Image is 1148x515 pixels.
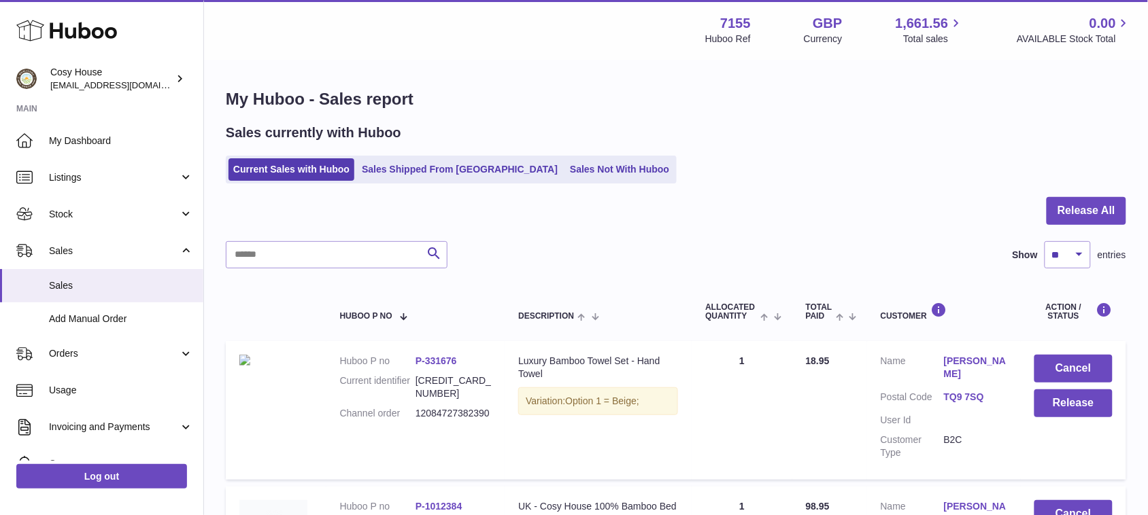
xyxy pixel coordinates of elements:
strong: 7155 [720,14,751,33]
span: Total paid [806,303,832,321]
span: Sales [49,245,179,257]
h2: Sales currently with Huboo [226,124,401,142]
dd: [CREDIT_CARD_NUMBER] [416,374,491,400]
dt: User Id [881,414,944,427]
span: Usage [49,384,193,397]
div: Luxury Bamboo Towel Set - Hand Towel [518,355,678,380]
span: Cases [49,457,193,470]
span: 0.00 [1090,14,1116,33]
dt: Customer Type [881,433,944,459]
a: 0.00 AVAILABLE Stock Total [1017,14,1132,46]
a: Current Sales with Huboo [229,158,354,181]
dt: Channel order [340,407,416,420]
a: Sales Not With Huboo [565,158,674,181]
div: Action / Status [1034,302,1113,321]
span: Total sales [903,33,964,46]
span: Invoicing and Payments [49,421,179,433]
span: Option 1 = Beige; [565,395,639,406]
span: Add Manual Order [49,313,193,325]
dt: Huboo P no [340,500,416,513]
img: Aqua_20Towel.jpg [239,355,250,366]
span: entries [1098,249,1126,262]
h1: My Huboo - Sales report [226,88,1126,110]
span: ALLOCATED Quantity [705,303,757,321]
div: Variation: [518,387,678,415]
dt: Postal Code [881,391,944,407]
div: Huboo Ref [705,33,751,46]
span: [EMAIL_ADDRESS][DOMAIN_NAME] [50,79,200,90]
a: TQ9 7SQ [944,391,1007,404]
div: Customer [881,302,1007,321]
a: 1,661.56 Total sales [896,14,964,46]
button: Release All [1047,197,1126,225]
img: info@wholesomegoods.com [16,69,37,89]
dt: Name [881,355,944,384]
a: P-331676 [416,355,457,366]
dt: Current identifier [340,374,416,400]
span: 98.95 [806,501,830,512]
span: Huboo P no [340,312,392,321]
a: Log out [16,464,187,489]
span: Stock [49,208,179,221]
span: My Dashboard [49,135,193,147]
a: Sales Shipped From [GEOGRAPHIC_DATA] [357,158,562,181]
label: Show [1013,249,1038,262]
button: Release [1034,389,1113,417]
td: 1 [692,341,792,479]
span: 18.95 [806,355,830,366]
div: Currency [804,33,843,46]
span: 1,661.56 [896,14,949,33]
span: Sales [49,279,193,292]
a: P-1012384 [416,501,462,512]
a: [PERSON_NAME] [944,355,1007,380]
span: Description [518,312,574,321]
dt: Huboo P no [340,355,416,368]
div: Cosy House [50,66,173,92]
dd: B2C [944,433,1007,459]
dd: 12084727382390 [416,407,491,420]
button: Cancel [1034,355,1113,383]
span: Orders [49,347,179,360]
span: AVAILABLE Stock Total [1017,33,1132,46]
span: Listings [49,171,179,184]
strong: GBP [813,14,842,33]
